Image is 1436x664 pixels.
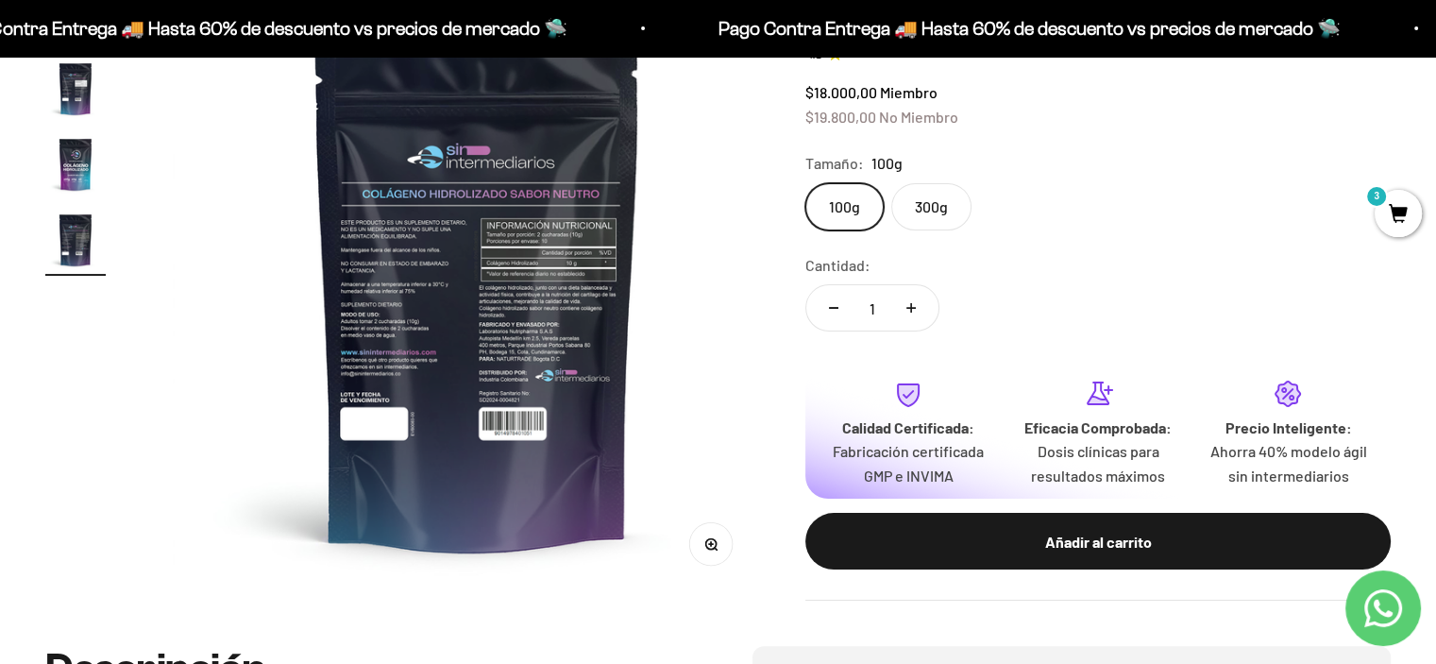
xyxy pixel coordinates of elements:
[1024,418,1172,436] strong: Eficacia Comprobada:
[884,285,938,331] button: Aumentar cantidad
[307,281,391,314] button: Enviar
[805,513,1391,570] button: Añadir al carrito
[45,59,106,119] img: Colágeno Hidrolizado
[23,90,391,141] div: Un aval de expertos o estudios clínicos en la página.
[806,285,861,331] button: Reducir cantidad
[1208,439,1368,487] p: Ahorra 40% modelo ágil sin intermediarios
[23,30,391,74] p: ¿Qué te daría la seguridad final para añadir este producto a tu carrito?
[45,134,106,200] button: Ir al artículo 3
[805,83,877,101] span: $18.000,00
[1019,439,1178,487] p: Dosis clínicas para resultados máximos
[842,418,974,436] strong: Calidad Certificada:
[23,183,391,216] div: Un mensaje de garantía de satisfacción visible.
[843,530,1353,554] div: Añadir al carrito
[23,221,391,272] div: La confirmación de la pureza de los ingredientes.
[871,151,903,176] span: 100g
[805,151,864,176] legend: Tamaño:
[1225,418,1351,436] strong: Precio Inteligente:
[880,83,938,101] span: Miembro
[879,108,958,126] span: No Miembro
[23,145,391,179] div: Más detalles sobre la fecha exacta de entrega.
[45,210,106,276] button: Ir al artículo 4
[716,13,1338,43] p: Pago Contra Entrega 🚚 Hasta 60% de descuento vs precios de mercado 🛸
[828,439,988,487] p: Fabricación certificada GMP e INVIMA
[1375,205,1422,226] a: 3
[805,253,870,278] label: Cantidad:
[45,59,106,125] button: Ir al artículo 2
[805,108,876,126] span: $19.800,00
[1365,185,1388,208] mark: 3
[45,210,106,270] img: Colágeno Hidrolizado
[309,281,389,314] span: Enviar
[45,134,106,195] img: Colágeno Hidrolizado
